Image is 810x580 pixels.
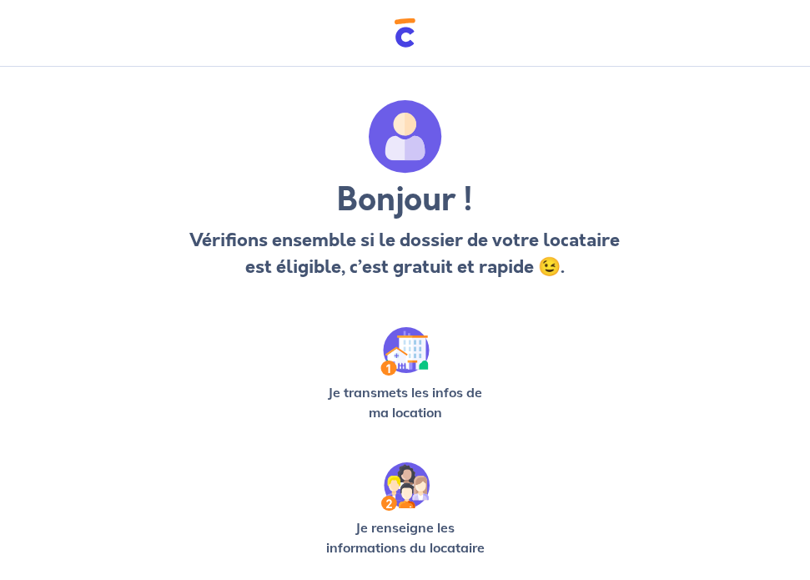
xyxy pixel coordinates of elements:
h3: Bonjour ! [185,180,625,220]
img: archivate [369,100,442,174]
p: Je transmets les infos de ma location [319,382,492,422]
img: /static/c0a346edaed446bb123850d2d04ad552/Step-2.svg [381,462,430,511]
img: /static/90a569abe86eec82015bcaae536bd8e6/Step-1.svg [380,327,430,376]
p: Je renseigne les informations du locataire [319,517,492,557]
p: Vérifions ensemble si le dossier de votre locataire est éligible, c’est gratuit et rapide 😉. [185,227,625,280]
img: Cautioneo [395,18,415,48]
